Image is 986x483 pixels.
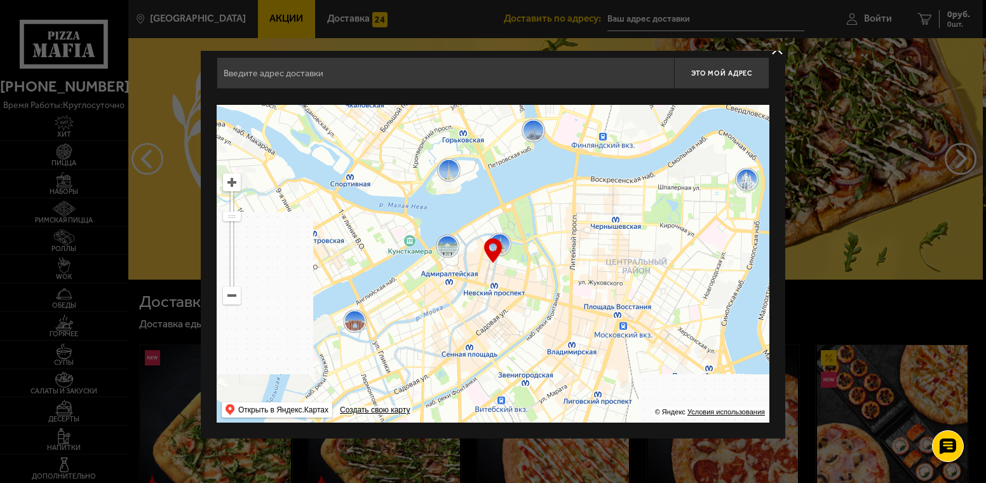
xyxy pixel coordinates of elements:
ymaps: Открыть в Яндекс.Картах [238,402,328,418]
button: Это мой адрес [674,57,769,89]
a: Условия использования [687,408,765,416]
span: Это мой адрес [691,69,752,78]
ymaps: Открыть в Яндекс.Картах [222,402,332,418]
input: Введите адрес доставки [217,57,674,89]
ymaps: © Яндекс [655,408,685,416]
a: Создать свою карту [337,405,412,415]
